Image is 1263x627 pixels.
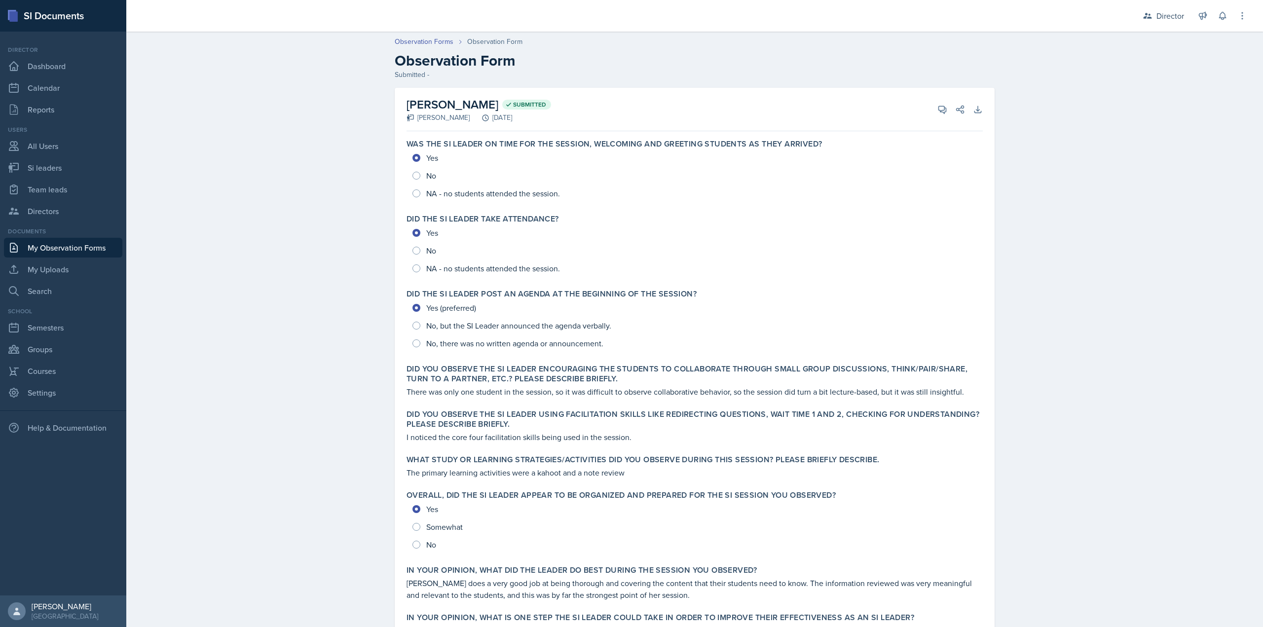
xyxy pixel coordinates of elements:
[4,78,122,98] a: Calendar
[1156,10,1184,22] div: Director
[407,467,983,479] p: The primary learning activities were a kahoot and a note review
[407,613,914,623] label: In your opinion, what is ONE step the SI Leader could take in order to improve their effectivenes...
[407,577,983,601] p: [PERSON_NAME] does a very good job at being thorough and covering the content that their students...
[467,37,522,47] div: Observation Form
[407,455,879,465] label: What study or learning strategies/activities did you observe during this session? Please briefly ...
[4,418,122,438] div: Help & Documentation
[470,112,512,123] div: [DATE]
[407,364,983,384] label: Did you observe the SI Leader encouraging the students to collaborate through small group discuss...
[4,125,122,134] div: Users
[4,100,122,119] a: Reports
[407,490,836,500] label: Overall, did the SI Leader appear to be organized and prepared for the SI Session you observed?
[4,136,122,156] a: All Users
[4,238,122,258] a: My Observation Forms
[4,158,122,178] a: Si leaders
[4,201,122,221] a: Directors
[407,289,697,299] label: Did the SI Leader post an agenda at the beginning of the session?
[4,281,122,301] a: Search
[4,180,122,199] a: Team leads
[513,101,546,109] span: Submitted
[395,37,453,47] a: Observation Forms
[4,259,122,279] a: My Uploads
[4,56,122,76] a: Dashboard
[4,227,122,236] div: Documents
[32,611,98,621] div: [GEOGRAPHIC_DATA]
[32,601,98,611] div: [PERSON_NAME]
[407,139,822,149] label: Was the SI Leader on time for the session, welcoming and greeting students as they arrived?
[407,214,559,224] label: Did the SI Leader take attendance?
[407,409,983,429] label: Did you observe the SI Leader using facilitation skills like redirecting questions, wait time 1 a...
[4,45,122,54] div: Director
[407,431,983,443] p: I noticed the core four facilitation skills being used in the session.
[4,307,122,316] div: School
[4,383,122,403] a: Settings
[407,565,757,575] label: In your opinion, what did the leader do BEST during the session you observed?
[4,318,122,337] a: Semesters
[4,339,122,359] a: Groups
[407,386,983,398] p: There was only one student in the session, so it was difficult to observe collaborative behavior,...
[395,52,995,70] h2: Observation Form
[407,96,551,113] h2: [PERSON_NAME]
[395,70,995,80] div: Submitted -
[4,361,122,381] a: Courses
[407,112,470,123] div: [PERSON_NAME]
